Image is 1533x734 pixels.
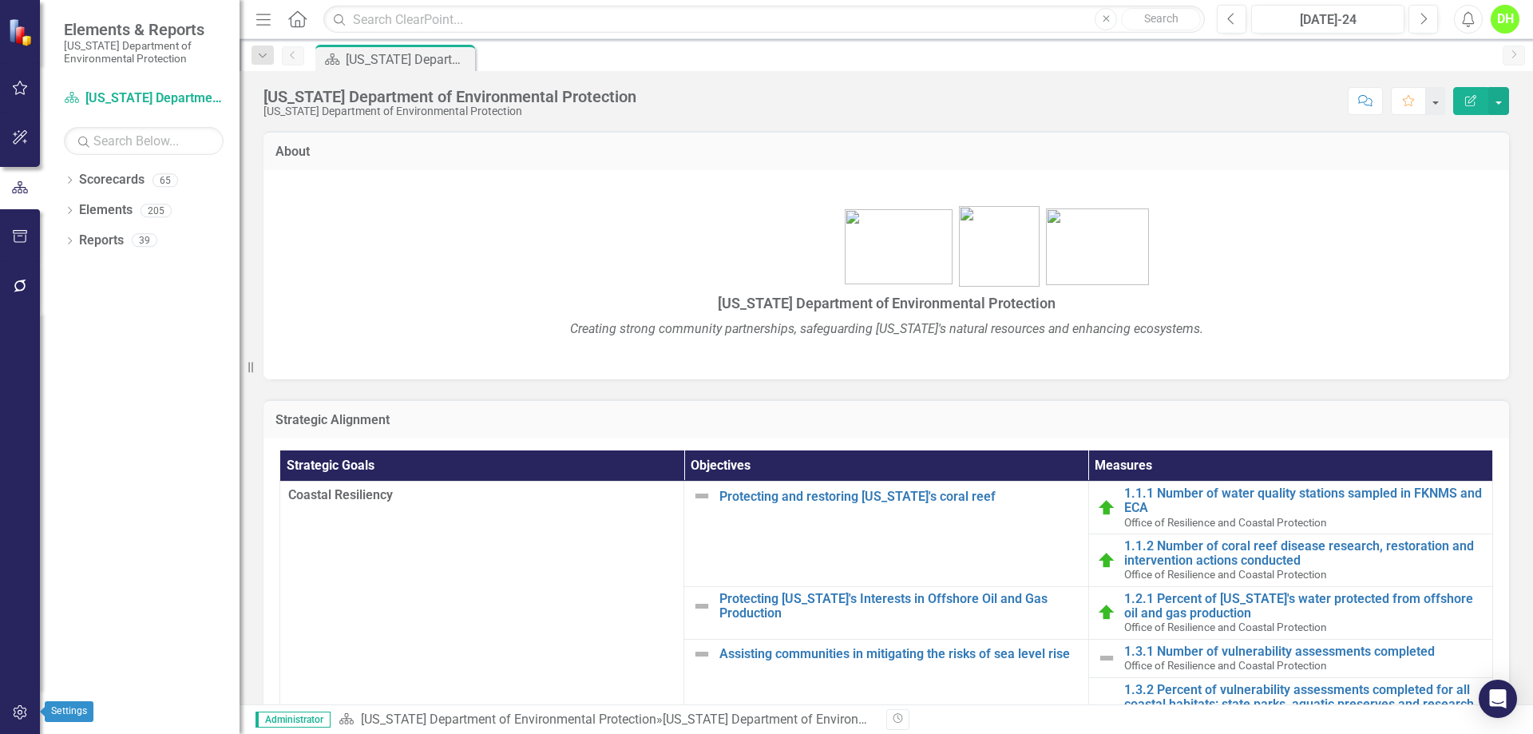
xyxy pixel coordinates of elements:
[1144,12,1178,25] span: Search
[1097,649,1116,668] img: Not Defined
[570,321,1203,336] em: Creating strong community partnerships, safeguarding [US_STATE]'s natural resources and enhancing...
[684,482,1088,587] td: Double-Click to Edit Right Click for Context Menu
[1046,208,1149,285] img: bird1.png
[64,20,224,39] span: Elements & Reports
[339,711,874,729] div: »
[719,490,1079,504] a: Protecting and restoring [US_STATE]'s coral reef
[79,171,145,189] a: Scorecards
[255,712,331,728] span: Administrator
[718,295,1056,311] span: [US_STATE] Department of Environmental Protection
[1124,539,1484,567] a: 1.1.2 Number of coral reef disease research, restoration and intervention actions conducted
[1257,10,1399,30] div: [DATE]-24
[684,586,1088,639] td: Double-Click to Edit Right Click for Context Menu
[64,127,224,155] input: Search Below...
[1124,683,1484,725] a: 1.3.2 Percent of vulnerability assessments completed for all coastal habitats: state parks, aquat...
[1124,568,1327,581] span: Office of Resilience and Coastal Protection
[1097,498,1116,518] img: Routing
[64,89,224,108] a: [US_STATE] Department of Environmental Protection
[1124,486,1484,514] a: 1.1.1 Number of water quality stations sampled in FKNMS and ECA
[263,105,636,117] div: [US_STATE] Department of Environmental Protection
[275,145,1497,159] h3: About
[64,39,224,65] small: [US_STATE] Department of Environmental Protection
[1124,645,1484,659] a: 1.3.1 Number of vulnerability assessments completed
[141,204,172,217] div: 205
[719,592,1079,620] a: Protecting [US_STATE]'s Interests in Offshore Oil and Gas Production
[1088,639,1492,677] td: Double-Click to Edit Right Click for Context Menu
[1088,534,1492,587] td: Double-Click to Edit Right Click for Context Menu
[132,234,157,248] div: 39
[1491,5,1519,34] button: DH
[1097,551,1116,570] img: Routing
[79,232,124,250] a: Reports
[1479,680,1517,718] div: Open Intercom Messenger
[79,201,133,220] a: Elements
[1124,516,1327,529] span: Office of Resilience and Coastal Protection
[692,645,711,664] img: Not Defined
[1097,603,1116,622] img: Routing
[1088,586,1492,639] td: Double-Click to Edit Right Click for Context Menu
[361,712,656,727] a: [US_STATE] Department of Environmental Protection
[323,6,1205,34] input: Search ClearPoint...
[692,486,711,506] img: Not Defined
[263,88,636,105] div: [US_STATE] Department of Environmental Protection
[692,597,711,616] img: Not Defined
[45,701,93,722] div: Settings
[719,647,1079,661] a: Assisting communities in mitigating the risks of sea level rise
[1124,621,1327,633] span: Office of Resilience and Coastal Protection
[1097,701,1116,720] img: Not Defined
[346,50,471,69] div: [US_STATE] Department of Environmental Protection
[845,209,953,284] img: bhsp1.png
[663,712,958,727] div: [US_STATE] Department of Environmental Protection
[1088,482,1492,534] td: Double-Click to Edit Right Click for Context Menu
[275,413,1497,427] h3: Strategic Alignment
[959,206,1040,287] img: FL-DEP-LOGO-color-sam%20v4.jpg
[288,486,675,505] span: Coastal Resiliency
[1124,659,1327,672] span: Office of Resilience and Coastal Protection
[153,173,178,187] div: 65
[1121,8,1201,30] button: Search
[8,18,36,46] img: ClearPoint Strategy
[1251,5,1404,34] button: [DATE]-24
[1124,592,1484,620] a: 1.2.1 Percent of [US_STATE]'s water protected from offshore oil and gas production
